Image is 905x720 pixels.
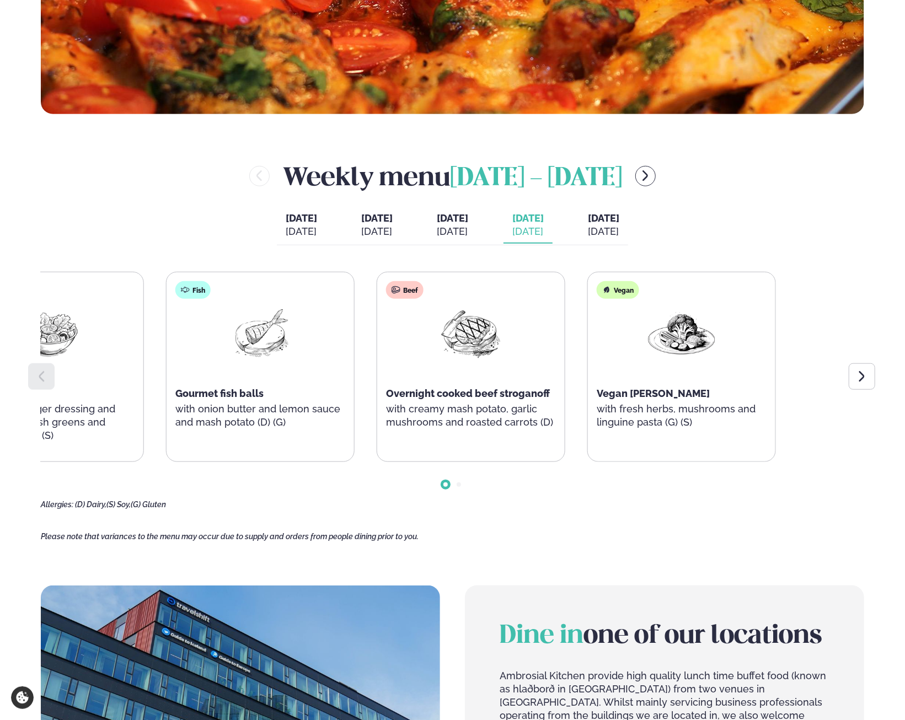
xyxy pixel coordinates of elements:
div: [DATE] [437,225,468,238]
p: with fresh herbs, mushrooms and linguine pasta (G) (S) [597,402,767,429]
img: fish.svg [181,286,190,294]
button: [DATE] [DATE] [277,207,326,244]
img: beef.svg [392,286,400,294]
div: [DATE] [286,225,317,238]
span: [DATE] [437,212,468,224]
img: Beef-Meat.png [436,308,506,359]
span: [DATE] [588,212,619,224]
p: with onion butter and lemon sauce and mash potato (D) (G) [175,402,345,429]
h2: Weekly menu [283,158,622,194]
img: Vegan.svg [602,286,611,294]
span: (G) Gluten [131,500,166,509]
div: [DATE] [512,225,544,238]
div: [DATE] [361,225,393,238]
span: [DATE] - [DATE] [450,166,622,191]
button: [DATE] [DATE] [504,207,553,244]
span: Allergies: [41,500,73,509]
span: Gourmet fish balls [175,388,264,399]
div: Beef [386,281,424,299]
span: Go to slide 2 [457,482,461,487]
button: [DATE] [DATE] [352,207,401,244]
div: Vegan [597,281,639,299]
span: (S) Soy, [106,500,131,509]
span: Go to slide 1 [443,482,448,487]
img: Fish.png [225,308,296,359]
span: [DATE] [361,212,393,224]
span: Vegan [PERSON_NAME] [597,388,710,399]
span: (D) Dairy, [75,500,106,509]
a: Cookie settings [11,686,34,709]
img: Vegan.png [646,308,717,359]
span: Please note that variances to the menu may occur due to supply and orders from people dining prio... [41,532,419,541]
div: [DATE] [588,225,619,238]
span: Overnight cooked beef stroganoff [386,388,550,399]
span: [DATE] [512,212,544,224]
h2: one of our locations [500,621,829,652]
button: menu-btn-right [635,166,656,186]
button: [DATE] [DATE] [428,207,477,244]
button: [DATE] [DATE] [579,207,628,244]
button: menu-btn-left [249,166,270,186]
img: Salad.png [14,308,85,359]
div: Fish [175,281,211,299]
span: Dine in [500,624,584,648]
span: [DATE] [286,212,317,225]
p: with creamy mash potato, garlic mushrooms and roasted carrots (D) [386,402,556,429]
